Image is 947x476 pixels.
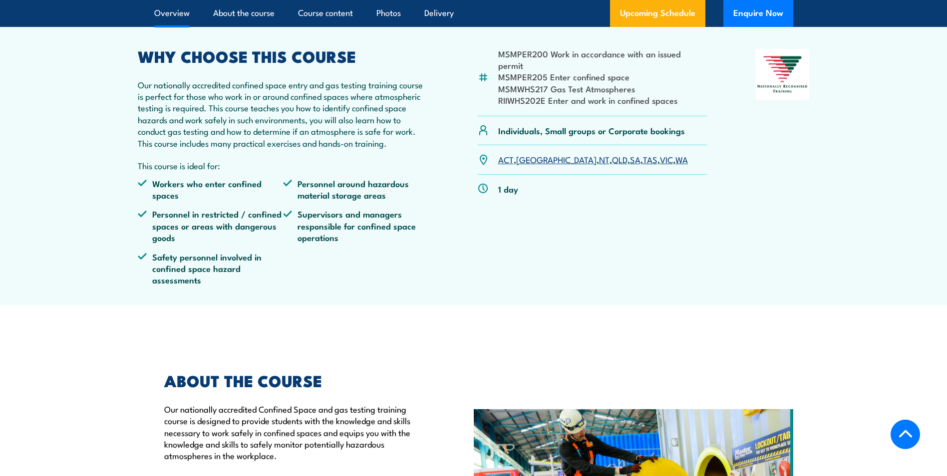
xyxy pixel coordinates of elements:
li: Safety personnel involved in confined space hazard assessments [138,251,284,286]
a: NT [599,153,610,165]
a: [GEOGRAPHIC_DATA] [516,153,597,165]
a: WA [675,153,688,165]
img: Nationally Recognised Training logo. [756,49,810,100]
h2: WHY CHOOSE THIS COURSE [138,49,429,63]
li: MSMWHS217 Gas Test Atmospheres [498,83,707,94]
a: ACT [498,153,514,165]
li: MSMPER205 Enter confined space [498,71,707,82]
h2: ABOUT THE COURSE [164,373,428,387]
p: Individuals, Small groups or Corporate bookings [498,125,685,136]
a: QLD [612,153,628,165]
a: SA [630,153,640,165]
a: TAS [643,153,657,165]
li: Supervisors and managers responsible for confined space operations [283,208,429,243]
p: 1 day [498,183,518,195]
a: VIC [660,153,673,165]
li: MSMPER200 Work in accordance with an issued permit [498,48,707,71]
li: Personnel in restricted / confined spaces or areas with dangerous goods [138,208,284,243]
li: Personnel around hazardous material storage areas [283,178,429,201]
p: , , , , , , , [498,154,688,165]
p: Our nationally accredited Confined Space and gas testing training course is designed to provide s... [164,403,428,462]
li: Workers who enter confined spaces [138,178,284,201]
li: RIIWHS202E Enter and work in confined spaces [498,94,707,106]
p: Our nationally accredited confined space entry and gas testing training course is perfect for tho... [138,79,429,149]
p: This course is ideal for: [138,160,429,171]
